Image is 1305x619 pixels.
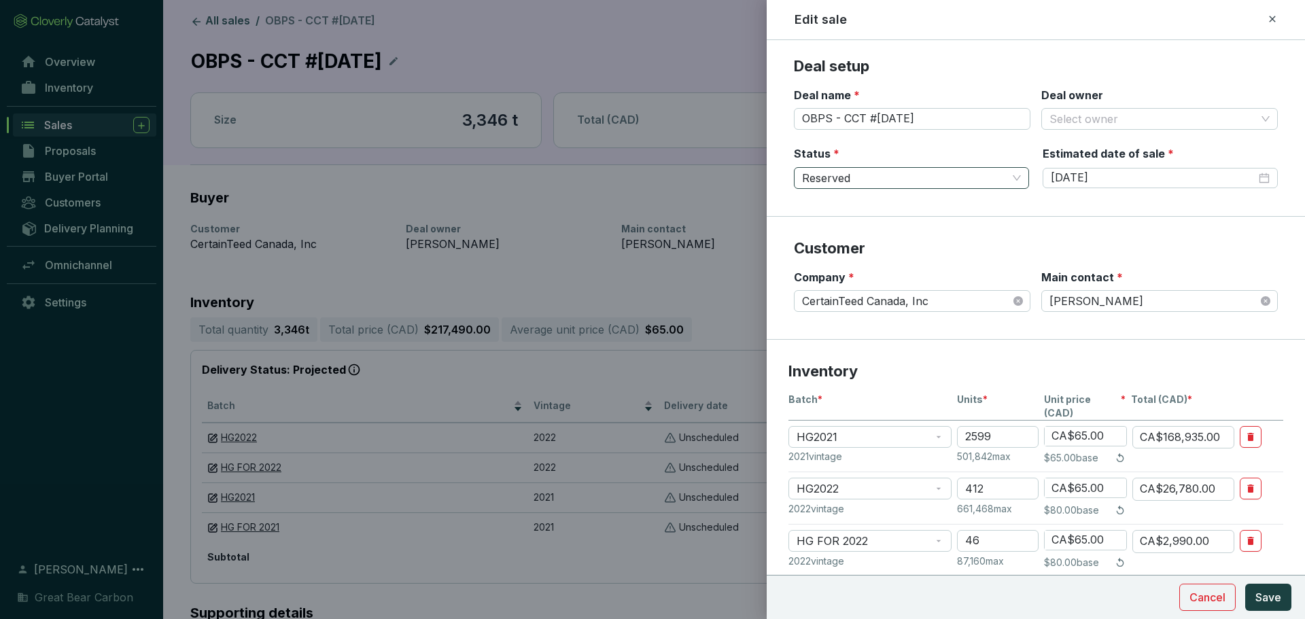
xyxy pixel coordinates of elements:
[1189,589,1225,605] span: Cancel
[802,291,1022,311] span: CertainTeed Canada, Inc
[1261,296,1270,306] span: close-circle
[1043,146,1174,161] label: Estimated date of sale
[1044,451,1098,465] p: $65.00 base
[1245,584,1291,611] button: Save
[797,531,943,551] span: HG FOR 2022
[788,393,952,420] p: Batch
[797,427,943,447] span: HG2021
[794,146,839,161] label: Status
[794,238,1278,259] p: Customer
[788,361,1283,382] p: Inventory
[1179,584,1236,611] button: Cancel
[788,502,952,516] p: 2022 vintage
[788,554,952,568] p: 2022 vintage
[1044,503,1099,517] p: $80.00 base
[957,450,1039,463] p: 501,842 max
[794,56,1278,77] p: Deal setup
[802,168,1021,188] span: Reserved
[1131,393,1187,406] span: Total (CAD)
[1013,296,1023,306] span: close-circle
[957,554,1039,568] p: 87,160 max
[795,11,847,29] h2: Edit sale
[794,270,854,285] label: Company
[1044,556,1099,569] p: $80.00 base
[788,450,952,463] p: 2021 vintage
[1041,88,1103,103] label: Deal owner
[957,393,1039,420] p: Units
[957,502,1039,516] p: 661,468 max
[1049,291,1270,311] span: Adriano Mazzaferro
[1255,589,1281,605] span: Save
[794,88,860,103] label: Deal name
[1044,393,1121,420] span: Unit price (CAD)
[797,478,943,499] span: HG2022
[1041,270,1123,285] label: Main contact
[1051,171,1256,185] input: mm/dd/yy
